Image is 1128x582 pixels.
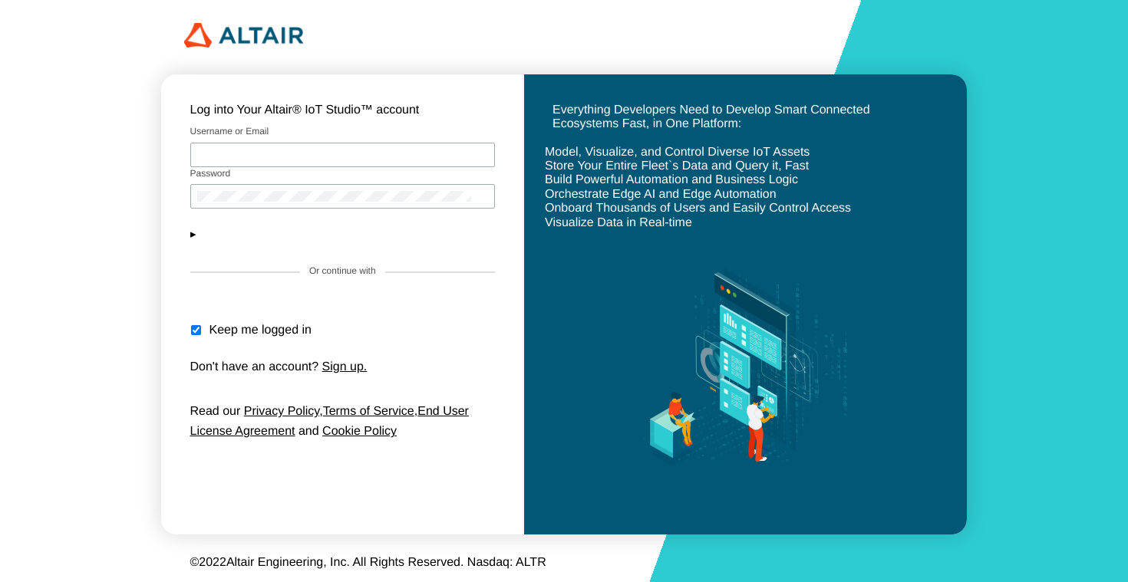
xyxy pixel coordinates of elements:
[190,126,269,136] label: Username or Email
[545,159,809,173] unity-typography: Store Your Entire Fleet`s Data and Query it, Fast
[190,168,231,179] label: Password
[199,556,226,569] span: 2022
[545,216,692,230] unity-typography: Visualize Data in Real-time
[323,405,414,418] a: Terms of Service
[200,227,259,240] a: Need help?
[190,227,496,240] button: Need help?
[322,425,397,438] a: Cookie Policy
[190,360,319,373] span: Don't have an account?
[620,230,871,505] img: background.svg
[190,402,496,442] p: , ,
[322,360,368,373] a: Sign up.
[244,405,319,418] a: Privacy Policy
[184,23,303,48] img: 320px-Altair_logo.png
[190,104,420,117] unity-typography: Log into Your Altair® IoT Studio™ account
[190,556,938,570] p: © Altair Engineering, Inc. All Rights Reserved. Nasdaq: ALTR
[545,173,798,187] unity-typography: Build Powerful Automation and Business Logic
[545,188,777,202] unity-typography: Orchestrate Edge AI and Edge Automation
[190,405,241,418] span: Read our
[190,325,202,335] input: Keep me logged in
[545,146,810,159] unity-typography: Model, Visualize, and Control Diverse IoT Assets
[545,202,851,215] unity-typography: Onboard Thousands of Users and Easily Control Access
[552,104,870,130] unity-typography: Everything Developers Need to Develop Smart Connected Ecosystems Fast, in One Platform:
[298,425,319,438] span: and
[209,324,312,337] unity-typography: Keep me logged in
[309,266,376,277] label: Or continue with
[190,405,469,438] a: End User License Agreement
